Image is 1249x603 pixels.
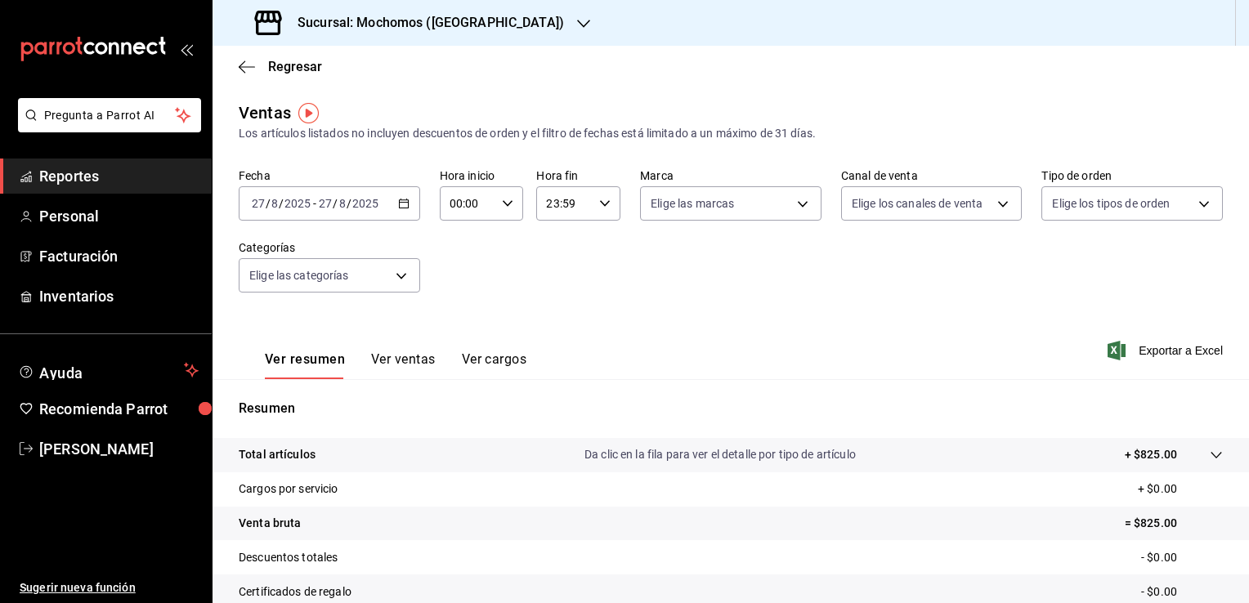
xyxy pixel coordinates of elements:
button: Exportar a Excel [1111,341,1223,360]
span: [PERSON_NAME] [39,438,199,460]
p: - $0.00 [1141,549,1223,566]
span: / [333,197,338,210]
label: Hora inicio [440,170,524,181]
span: Personal [39,205,199,227]
button: Ver resumen [265,351,345,379]
p: Resumen [239,399,1223,418]
p: Total artículos [239,446,316,463]
input: ---- [284,197,311,210]
span: / [279,197,284,210]
div: Ventas [239,100,291,125]
span: Elige las marcas [651,195,734,212]
button: Ver cargos [462,351,527,379]
span: Elige los canales de venta [852,195,983,212]
span: / [266,197,271,210]
span: Regresar [268,59,322,74]
label: Canal de venta [841,170,1023,181]
span: Reportes [39,165,199,187]
span: Pregunta a Parrot AI [44,107,176,124]
button: Ver ventas [371,351,436,379]
label: Fecha [239,170,420,181]
p: Certificados de regalo [239,583,351,601]
input: -- [338,197,347,210]
div: navigation tabs [265,351,526,379]
h3: Sucursal: Mochomos ([GEOGRAPHIC_DATA]) [284,13,564,33]
span: Facturación [39,245,199,267]
button: Regresar [239,59,322,74]
span: Sugerir nueva función [20,579,199,596]
span: - [313,197,316,210]
label: Categorías [239,242,420,253]
span: Ayuda [39,360,177,380]
p: - $0.00 [1141,583,1223,601]
p: + $825.00 [1125,446,1177,463]
p: Cargos por servicio [239,480,338,498]
input: -- [318,197,333,210]
p: = $825.00 [1125,515,1223,532]
label: Hora fin [536,170,620,181]
p: + $0.00 [1138,480,1223,498]
p: Venta bruta [239,515,301,532]
p: Descuentos totales [239,549,338,566]
span: Recomienda Parrot [39,398,199,420]
span: / [347,197,351,210]
input: -- [271,197,279,210]
label: Marca [640,170,821,181]
img: Tooltip marker [298,103,319,123]
button: Pregunta a Parrot AI [18,98,201,132]
span: Inventarios [39,285,199,307]
input: ---- [351,197,379,210]
div: Los artículos listados no incluyen descuentos de orden y el filtro de fechas está limitado a un m... [239,125,1223,142]
label: Tipo de orden [1041,170,1223,181]
button: open_drawer_menu [180,42,193,56]
span: Elige los tipos de orden [1052,195,1170,212]
a: Pregunta a Parrot AI [11,118,201,136]
span: Elige las categorías [249,267,349,284]
input: -- [251,197,266,210]
p: Da clic en la fila para ver el detalle por tipo de artículo [584,446,856,463]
